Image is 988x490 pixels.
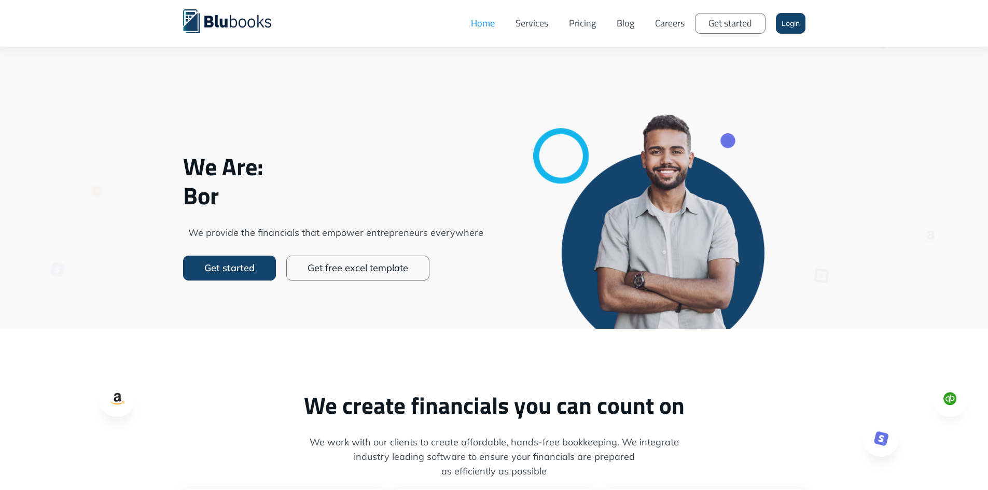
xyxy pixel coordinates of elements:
[606,8,645,39] a: Blog
[183,181,489,210] span: Bor
[286,256,429,281] a: Get free excel template
[183,226,489,240] span: We provide the financials that empower entrepreneurs everywhere
[183,435,805,450] span: We work with our clients to create affordable, hands-free bookkeeping. We integrate
[776,13,805,34] a: Login
[183,152,489,181] span: We Are:
[645,8,695,39] a: Careers
[559,8,606,39] a: Pricing
[183,8,287,33] a: home
[183,256,276,281] a: Get started
[183,450,805,464] span: industry leading software to ensure your financials are prepared
[505,8,559,39] a: Services
[461,8,505,39] a: Home
[695,13,766,34] a: Get started
[183,464,805,479] span: as efficiently as possible
[183,391,805,419] h2: We create financials you can count on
